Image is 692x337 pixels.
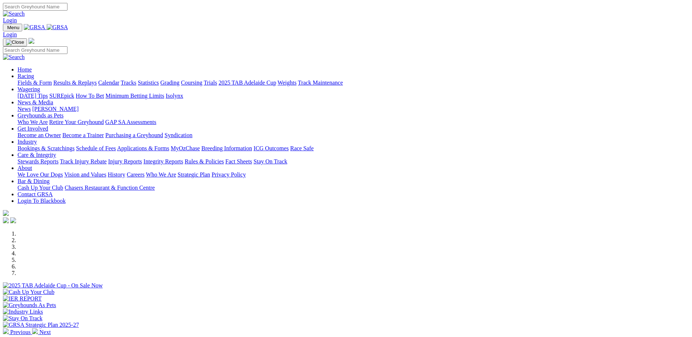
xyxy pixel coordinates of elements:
a: Integrity Reports [143,158,183,164]
div: Care & Integrity [18,158,689,165]
a: News & Media [18,99,53,105]
a: Syndication [165,132,192,138]
a: Trials [204,80,217,86]
img: chevron-left-pager-white.svg [3,328,9,334]
a: Minimum Betting Limits [105,93,164,99]
img: chevron-right-pager-white.svg [32,328,38,334]
img: Search [3,54,25,61]
a: Isolynx [166,93,183,99]
a: Become a Trainer [62,132,104,138]
a: News [18,106,31,112]
div: Racing [18,80,689,86]
a: Rules & Policies [185,158,224,164]
a: Results & Replays [53,80,97,86]
a: Strategic Plan [178,171,210,178]
a: Industry [18,139,37,145]
a: Racing [18,73,34,79]
img: Stay On Track [3,315,42,322]
button: Toggle navigation [3,24,22,31]
a: Login To Blackbook [18,198,66,204]
a: Login [3,31,17,38]
a: Wagering [18,86,40,92]
div: Industry [18,145,689,152]
img: GRSA [47,24,68,31]
img: 2025 TAB Adelaide Cup - On Sale Now [3,282,103,289]
a: Careers [127,171,144,178]
a: Login [3,17,17,23]
a: Bar & Dining [18,178,50,184]
a: Become an Owner [18,132,61,138]
a: Schedule of Fees [76,145,116,151]
a: Privacy Policy [212,171,246,178]
div: Get Involved [18,132,689,139]
a: About [18,165,32,171]
img: Search [3,11,25,17]
a: MyOzChase [171,145,200,151]
a: History [108,171,125,178]
img: Industry Links [3,309,43,315]
div: Wagering [18,93,689,99]
input: Search [3,3,67,11]
a: Who We Are [146,171,176,178]
a: Cash Up Your Club [18,185,63,191]
a: Contact GRSA [18,191,53,197]
a: Race Safe [290,145,313,151]
a: Retire Your Greyhound [49,119,104,125]
a: GAP SA Assessments [105,119,156,125]
a: Greyhounds as Pets [18,112,63,119]
a: We Love Our Dogs [18,171,63,178]
a: Who We Are [18,119,48,125]
a: [DATE] Tips [18,93,48,99]
a: Grading [161,80,179,86]
a: Calendar [98,80,119,86]
a: Tracks [121,80,136,86]
span: Previous [10,329,31,335]
img: Cash Up Your Club [3,289,54,295]
a: Weights [278,80,297,86]
a: Purchasing a Greyhound [105,132,163,138]
a: SUREpick [49,93,74,99]
a: Vision and Values [64,171,106,178]
img: twitter.svg [10,217,16,223]
a: Bookings & Scratchings [18,145,74,151]
img: GRSA Strategic Plan 2025-27 [3,322,79,328]
a: Chasers Restaurant & Function Centre [65,185,155,191]
img: IER REPORT [3,295,42,302]
a: Next [32,329,51,335]
span: Menu [7,25,19,30]
a: Coursing [181,80,202,86]
a: Applications & Forms [117,145,169,151]
img: facebook.svg [3,217,9,223]
span: Next [39,329,51,335]
a: ICG Outcomes [254,145,289,151]
a: Care & Integrity [18,152,56,158]
a: Home [18,66,32,73]
a: Statistics [138,80,159,86]
a: How To Bet [76,93,104,99]
img: GRSA [24,24,45,31]
div: Greyhounds as Pets [18,119,689,125]
a: 2025 TAB Adelaide Cup [219,80,276,86]
a: Get Involved [18,125,48,132]
input: Search [3,46,67,54]
a: Breeding Information [201,145,252,151]
a: Track Maintenance [298,80,343,86]
div: News & Media [18,106,689,112]
div: About [18,171,689,178]
button: Toggle navigation [3,38,27,46]
a: Injury Reports [108,158,142,164]
a: Track Injury Rebate [60,158,107,164]
a: Stewards Reports [18,158,58,164]
img: logo-grsa-white.png [3,210,9,216]
img: Close [6,39,24,45]
a: [PERSON_NAME] [32,106,78,112]
a: Fact Sheets [225,158,252,164]
a: Previous [3,329,32,335]
div: Bar & Dining [18,185,689,191]
img: Greyhounds As Pets [3,302,56,309]
img: logo-grsa-white.png [28,38,34,44]
a: Fields & Form [18,80,52,86]
a: Stay On Track [254,158,287,164]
